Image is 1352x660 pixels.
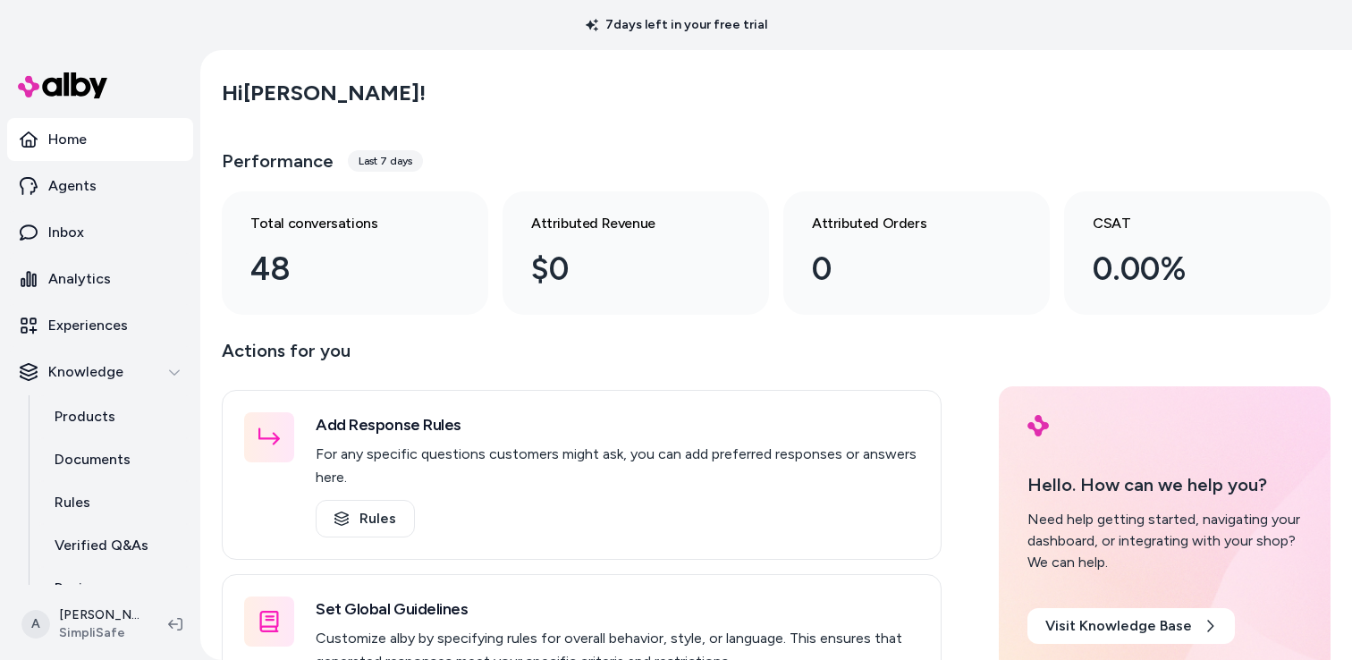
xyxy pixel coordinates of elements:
[531,213,712,234] h3: Attributed Revenue
[37,524,193,567] a: Verified Q&As
[55,449,131,470] p: Documents
[48,222,84,243] p: Inbox
[7,304,193,347] a: Experiences
[316,597,919,622] h3: Set Global Guidelines
[48,175,97,197] p: Agents
[7,258,193,300] a: Analytics
[37,438,193,481] a: Documents
[316,443,919,489] p: For any specific questions customers might ask, you can add preferred responses or answers here.
[316,500,415,537] a: Rules
[1064,191,1331,315] a: CSAT 0.00%
[812,213,993,234] h3: Attributed Orders
[11,596,154,653] button: A[PERSON_NAME]SimpliSafe
[531,245,712,293] div: $0
[1027,415,1049,436] img: alby Logo
[37,395,193,438] a: Products
[48,129,87,150] p: Home
[575,16,778,34] p: 7 days left in your free trial
[48,361,123,383] p: Knowledge
[18,72,107,98] img: alby Logo
[316,412,919,437] h3: Add Response Rules
[1027,509,1302,573] div: Need help getting started, navigating your dashboard, or integrating with your shop? We can help.
[222,148,334,173] h3: Performance
[1027,608,1235,644] a: Visit Knowledge Base
[783,191,1050,315] a: Attributed Orders 0
[37,567,193,610] a: Reviews
[7,165,193,207] a: Agents
[222,336,942,379] p: Actions for you
[222,191,488,315] a: Total conversations 48
[55,578,109,599] p: Reviews
[1027,471,1302,498] p: Hello. How can we help you?
[812,245,993,293] div: 0
[7,118,193,161] a: Home
[48,315,128,336] p: Experiences
[55,535,148,556] p: Verified Q&As
[21,610,50,639] span: A
[37,481,193,524] a: Rules
[1093,213,1273,234] h3: CSAT
[503,191,769,315] a: Attributed Revenue $0
[48,268,111,290] p: Analytics
[55,406,115,427] p: Products
[348,150,423,172] div: Last 7 days
[59,606,139,624] p: [PERSON_NAME]
[250,213,431,234] h3: Total conversations
[250,245,431,293] div: 48
[1093,245,1273,293] div: 0.00%
[59,624,139,642] span: SimpliSafe
[7,211,193,254] a: Inbox
[222,80,426,106] h2: Hi [PERSON_NAME] !
[55,492,90,513] p: Rules
[7,351,193,393] button: Knowledge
